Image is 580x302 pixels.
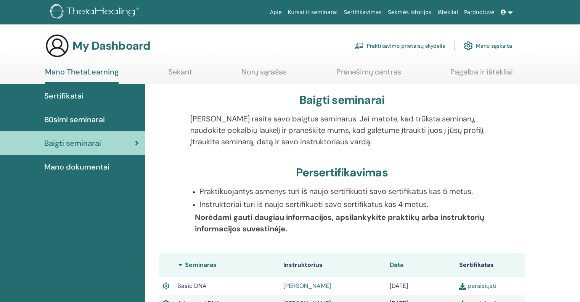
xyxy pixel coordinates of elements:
a: Ištekliai [434,5,461,19]
span: Basic DNA [177,282,207,290]
a: Norų sąrašas [241,67,287,82]
h3: Baigti seminarai [299,93,384,107]
a: Sertifikavimas [341,5,385,19]
a: Praktikavimo prietaisų skydelis [355,37,445,54]
p: Praktikuojantys asmenys turi iš naujo sertifikuoti savo sertifikatus kas 5 metus. [199,186,494,197]
th: Instruktorius [280,253,386,277]
a: Sėkmės istorijos [385,5,434,19]
a: Kursai ir seminarai [285,5,341,19]
h3: Persertifikavimas [296,166,387,179]
b: Norėdami gauti daugiau informacijos, apsilankykite praktikų arba instruktorių informacijos suvest... [195,212,484,234]
p: [PERSON_NAME] rasite savo baigtus seminarus. Jei matote, kad trūksta seminarų, naudokite pokalbių... [190,113,494,147]
img: cog.svg [464,39,473,52]
span: Mano dokumentai [44,161,109,173]
span: Baigti seminarai [44,137,101,149]
span: Būsimi seminarai [44,114,105,125]
a: parsisiųsti [459,282,496,290]
a: Mano ThetaLearning [45,67,119,84]
img: Active Certificate [162,281,169,291]
img: download.svg [459,283,466,290]
a: Pranešimų centras [336,67,401,82]
a: Mano sąskaita [464,37,512,54]
th: Sertifikatas [455,253,525,277]
a: Parduotuvė [461,5,498,19]
h3: My Dashboard [72,39,150,53]
img: chalkboard-teacher.svg [355,42,364,49]
a: Sekant [168,67,192,82]
span: Sertifikatai [44,90,84,102]
a: Data [390,261,403,269]
a: Pagalba ir ištekliai [450,67,513,82]
a: [PERSON_NAME] [283,282,331,290]
td: [DATE] [386,277,456,295]
p: Instruktoriai turi iš naujo sertifikuoti savo sertifikatus kas 4 metus. [199,199,494,210]
a: Apie [267,5,285,19]
img: logo.png [50,4,141,21]
img: generic-user-icon.jpg [45,34,69,58]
